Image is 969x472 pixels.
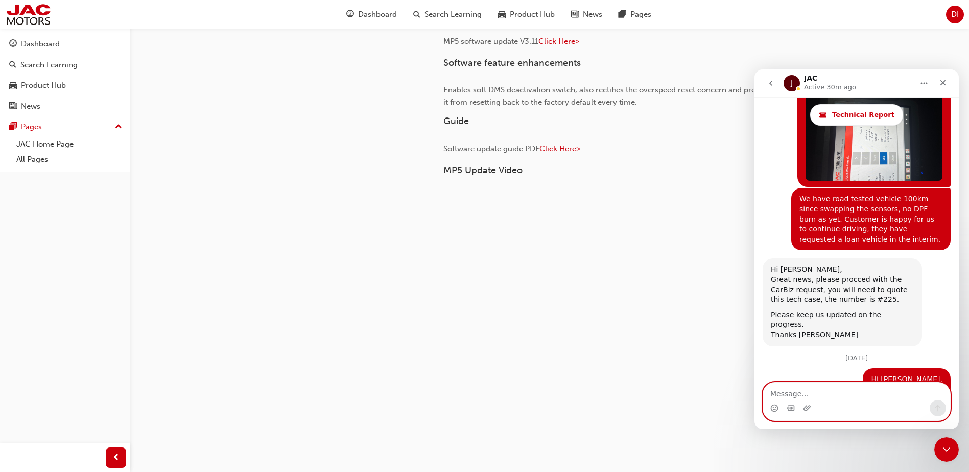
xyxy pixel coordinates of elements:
[951,9,959,20] span: DI
[9,61,16,70] span: search-icon
[538,37,579,46] a: Click Here>
[12,152,126,168] a: All Pages
[5,3,52,26] img: jac-portal
[338,4,405,25] a: guage-iconDashboard
[115,121,122,134] span: up-icon
[12,136,126,152] a: JAC Home Page
[9,123,17,132] span: pages-icon
[4,117,126,136] button: Pages
[9,40,17,49] span: guage-icon
[443,57,581,68] span: Software feature enhancements
[498,8,506,21] span: car-icon
[630,9,651,20] span: Pages
[4,56,126,75] a: Search Learning
[4,33,126,117] button: DashboardSearch LearningProduct HubNews
[443,37,538,46] span: MP5 software update V3.11
[490,4,563,25] a: car-iconProduct Hub
[9,102,17,111] span: news-icon
[4,76,126,95] a: Product Hub
[619,8,626,21] span: pages-icon
[346,8,354,21] span: guage-icon
[21,121,42,133] div: Pages
[934,437,959,462] iframe: Intercom live chat
[405,4,490,25] a: search-iconSearch Learning
[583,9,602,20] span: News
[571,8,579,21] span: news-icon
[443,115,469,127] span: Guide
[424,9,482,20] span: Search Learning
[9,81,17,90] span: car-icon
[21,38,60,50] div: Dashboard
[21,80,66,91] div: Product Hub
[754,69,959,429] iframe: Intercom live chat
[21,101,40,112] div: News
[413,8,420,21] span: search-icon
[610,4,659,25] a: pages-iconPages
[946,6,964,23] button: DI
[539,144,580,153] a: Click Here>
[20,59,78,71] div: Search Learning
[443,164,523,176] span: MP5 Update Video
[443,144,539,153] span: Software update guide PDF
[358,9,397,20] span: Dashboard
[4,97,126,116] a: News
[112,452,120,464] span: prev-icon
[4,35,126,54] a: Dashboard
[443,85,776,107] span: Enables soft DMS deactivation switch, also rectifies the overspeed reset concern and prevents it ...
[563,4,610,25] a: news-iconNews
[510,9,555,20] span: Product Hub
